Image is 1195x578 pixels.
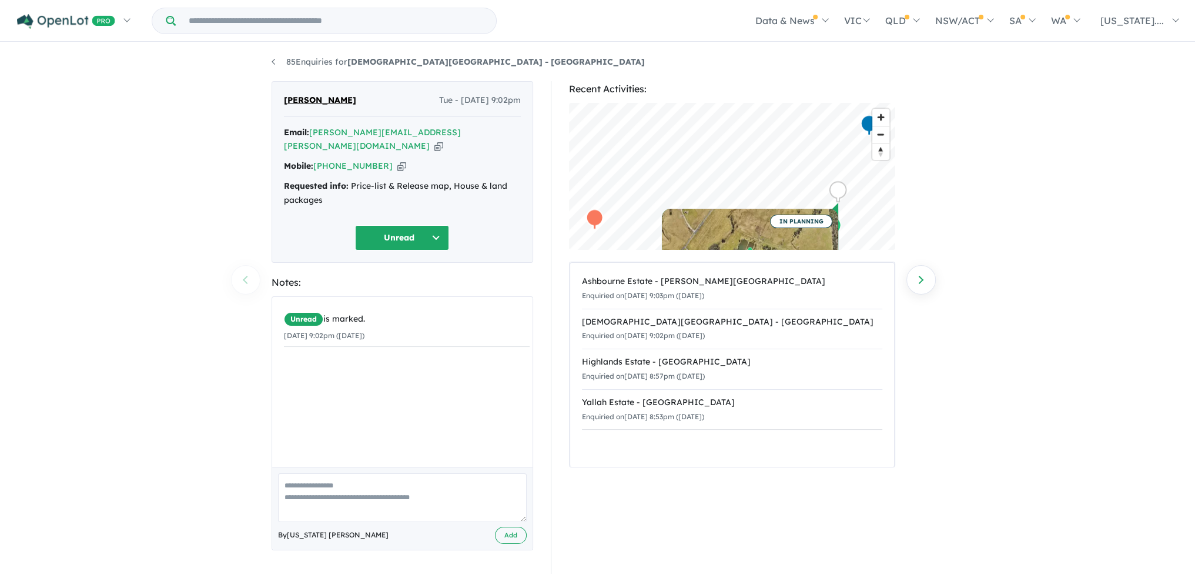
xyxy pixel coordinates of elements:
[582,275,882,289] div: Ashbourne Estate - [PERSON_NAME][GEOGRAPHIC_DATA]
[872,143,889,160] button: Reset bearing to north
[278,529,389,541] span: By [US_STATE] [PERSON_NAME]
[313,161,393,171] a: [PHONE_NUMBER]
[284,331,364,340] small: [DATE] 9:02pm ([DATE])
[860,115,878,136] div: Map marker
[585,209,603,230] div: Map marker
[284,161,313,171] strong: Mobile:
[272,56,645,67] a: 85Enquiries for[DEMOGRAPHIC_DATA][GEOGRAPHIC_DATA] - [GEOGRAPHIC_DATA]
[355,225,449,250] button: Unread
[569,81,895,97] div: Recent Activities:
[397,160,406,172] button: Copy
[582,412,704,421] small: Enquiried on [DATE] 8:53pm ([DATE])
[434,140,443,152] button: Copy
[284,181,349,191] strong: Requested info:
[872,126,889,143] button: Zoom out
[582,389,882,430] a: Yallah Estate - [GEOGRAPHIC_DATA]Enquiried on[DATE] 8:53pm ([DATE])
[284,127,461,152] a: [PERSON_NAME][EMAIL_ADDRESS][PERSON_NAME][DOMAIN_NAME]
[17,14,115,29] img: Openlot PRO Logo White
[582,372,705,380] small: Enquiried on [DATE] 8:57pm ([DATE])
[284,179,521,208] div: Price-list & Release map, House & land packages
[284,127,309,138] strong: Email:
[1100,15,1164,26] span: [US_STATE]....
[582,331,705,340] small: Enquiried on [DATE] 9:02pm ([DATE])
[872,109,889,126] button: Zoom in
[347,56,645,67] strong: [DEMOGRAPHIC_DATA][GEOGRAPHIC_DATA] - [GEOGRAPHIC_DATA]
[662,209,838,297] a: IN PLANNING
[582,396,882,410] div: Yallah Estate - [GEOGRAPHIC_DATA]
[439,93,521,108] span: Tue - [DATE] 9:02pm
[582,309,882,350] a: [DEMOGRAPHIC_DATA][GEOGRAPHIC_DATA] - [GEOGRAPHIC_DATA]Enquiried on[DATE] 9:02pm ([DATE])
[569,103,895,250] canvas: Map
[829,181,846,203] div: Map marker
[284,93,356,108] span: [PERSON_NAME]
[582,269,882,309] a: Ashbourne Estate - [PERSON_NAME][GEOGRAPHIC_DATA]Enquiried on[DATE] 9:03pm ([DATE])
[582,315,882,329] div: [DEMOGRAPHIC_DATA][GEOGRAPHIC_DATA] - [GEOGRAPHIC_DATA]
[284,312,530,326] div: is marked.
[284,312,323,326] span: Unread
[272,55,924,69] nav: breadcrumb
[770,215,832,228] span: IN PLANNING
[582,291,704,300] small: Enquiried on [DATE] 9:03pm ([DATE])
[582,355,882,369] div: Highlands Estate - [GEOGRAPHIC_DATA]
[178,8,494,34] input: Try estate name, suburb, builder or developer
[272,275,533,290] div: Notes:
[495,527,527,544] button: Add
[582,349,882,390] a: Highlands Estate - [GEOGRAPHIC_DATA]Enquiried on[DATE] 8:57pm ([DATE])
[824,216,841,238] div: Map marker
